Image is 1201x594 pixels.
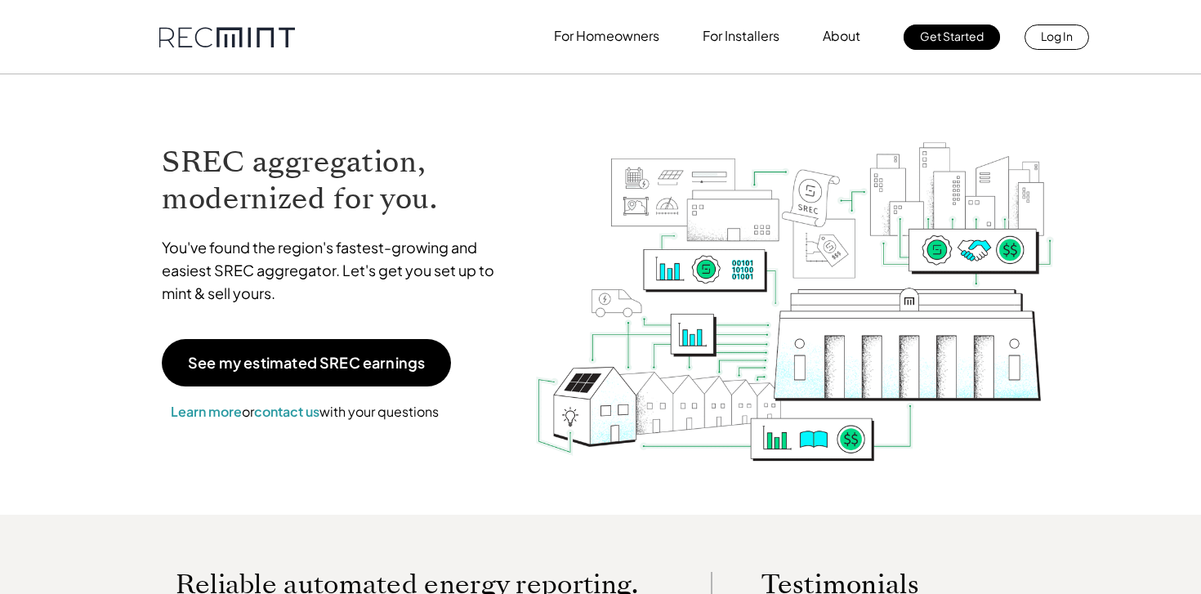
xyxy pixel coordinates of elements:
[162,144,510,217] h1: SREC aggregation, modernized for you.
[703,25,779,47] p: For Installers
[904,25,1000,50] a: Get Started
[1025,25,1089,50] a: Log In
[162,236,510,305] p: You've found the region's fastest-growing and easiest SREC aggregator. Let's get you set up to mi...
[554,25,659,47] p: For Homeowners
[162,401,448,422] p: or with your questions
[254,403,319,420] a: contact us
[162,339,451,386] a: See my estimated SREC earnings
[188,355,425,370] p: See my estimated SREC earnings
[1041,25,1073,47] p: Log In
[920,25,984,47] p: Get Started
[823,25,860,47] p: About
[171,403,242,420] a: Learn more
[534,99,1056,466] img: RECmint value cycle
